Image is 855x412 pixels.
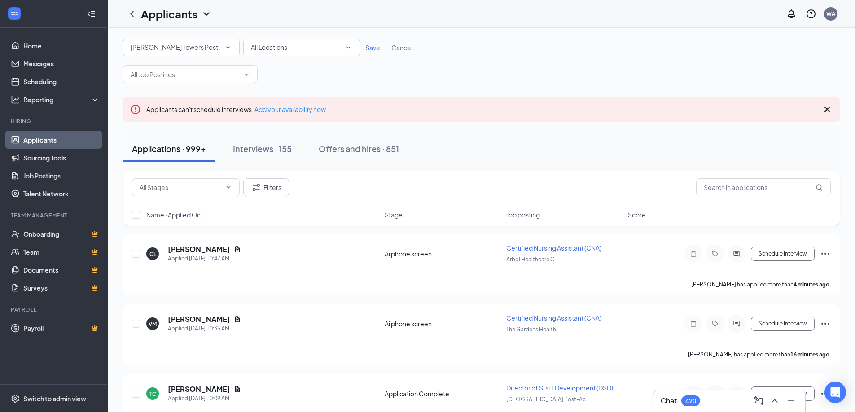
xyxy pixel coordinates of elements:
div: Payroll [11,306,98,313]
svg: Document [234,246,241,253]
svg: Filter [251,182,262,193]
b: 4 minutes ago [794,281,829,288]
span: [GEOGRAPHIC_DATA] Post-Ac ... [506,396,591,403]
svg: WorkstreamLogo [10,9,19,18]
div: Applications · 999+ [132,143,206,154]
svg: Document [234,316,241,323]
div: Open Intercom Messenger [824,382,846,403]
span: Director of Staff Development (DSD) [506,384,613,392]
svg: Note [688,250,699,257]
div: CL [149,250,156,258]
button: Schedule Interview [751,317,815,331]
h5: [PERSON_NAME] [168,244,230,254]
a: Sourcing Tools [23,149,100,167]
span: Name · Applied On [146,210,201,219]
svg: Ellipses [820,248,831,259]
svg: ChevronDown [225,184,232,191]
a: PayrollCrown [23,319,100,337]
svg: Ellipses [820,388,831,399]
h3: Chat [661,396,677,406]
svg: ChevronUp [769,395,780,406]
button: Schedule Interview [751,247,815,261]
span: Cancel [391,43,412,52]
svg: Cross [822,104,833,115]
svg: Ellipses [820,318,831,329]
svg: ActiveChat [731,320,742,327]
svg: Collapse [87,9,96,18]
button: Filter Filters [243,178,289,196]
svg: ChevronLeft [127,9,137,19]
svg: QuestionInfo [806,9,816,19]
div: Applied [DATE] 10:09 AM [168,394,241,403]
div: Ai phone screen [385,249,501,258]
h1: Applicants [141,6,197,22]
div: Applied [DATE] 10:47 AM [168,254,241,263]
div: All Locations [251,42,352,53]
a: Messages [23,55,100,73]
div: Ai phone screen [385,319,501,328]
div: Offers and hires · 851 [319,143,399,154]
span: Certified Nursing Assistant (CNA) [506,244,601,252]
a: Job Postings [23,167,100,185]
a: Scheduling [23,73,100,91]
input: All Stages [140,182,221,192]
a: Home [23,37,100,55]
button: Schedule Interview [751,386,815,401]
svg: Note [688,320,699,327]
svg: MagnifyingGlass [816,184,823,191]
span: Arbol Healthcare C ... [506,256,559,263]
svg: SmallChevronDown [344,43,352,52]
div: Applied [DATE] 10:35 AM [168,324,241,333]
svg: Error [130,104,141,115]
input: All Job Postings [131,69,239,79]
div: Interviews · 155 [233,143,292,154]
svg: ChevronDown [243,71,250,78]
div: Hiring [11,117,98,125]
button: ComposeMessage [751,394,766,408]
div: VM [149,320,157,328]
span: Stage [385,210,403,219]
span: Bixby Towers Post-Acute Rehab [131,43,259,51]
button: Minimize [784,394,798,408]
a: DocumentsCrown [23,261,100,279]
button: ChevronUp [767,394,782,408]
p: [PERSON_NAME] has applied more than . [688,351,831,358]
svg: Tag [710,250,720,257]
svg: Document [234,386,241,393]
svg: Settings [11,394,20,403]
b: 16 minutes ago [790,351,829,358]
a: TeamCrown [23,243,100,261]
svg: Tag [710,320,720,327]
p: [PERSON_NAME] has applied more than . [691,281,831,288]
a: Talent Network [23,185,100,203]
h5: [PERSON_NAME] [168,384,230,394]
span: Job posting [506,210,540,219]
span: Certified Nursing Assistant (CNA) [506,314,601,322]
svg: Notifications [786,9,797,19]
div: 420 [685,397,696,405]
a: SurveysCrown [23,279,100,297]
svg: Minimize [785,395,796,406]
div: Bixby Towers Post-Acute Rehab [131,42,232,53]
span: Applicants can't schedule interviews. [146,105,326,113]
svg: ActiveChat [731,250,742,257]
div: Application Complete [385,389,501,398]
a: Applicants [23,131,100,149]
a: OnboardingCrown [23,225,100,243]
span: The Gardens Health ... [506,326,561,333]
h5: [PERSON_NAME] [168,314,230,324]
svg: Analysis [11,95,20,104]
span: Save [365,43,380,52]
svg: ComposeMessage [753,395,764,406]
div: Team Management [11,212,98,219]
svg: ChevronDown [201,9,212,19]
div: Switch to admin view [23,394,86,403]
div: WA [826,10,835,17]
span: All Locations [251,43,287,51]
div: Reporting [23,95,101,104]
input: Search in applications [696,178,831,196]
a: Add your availability now [254,105,326,113]
svg: SmallChevronDown [224,43,232,52]
div: TC [149,390,156,398]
